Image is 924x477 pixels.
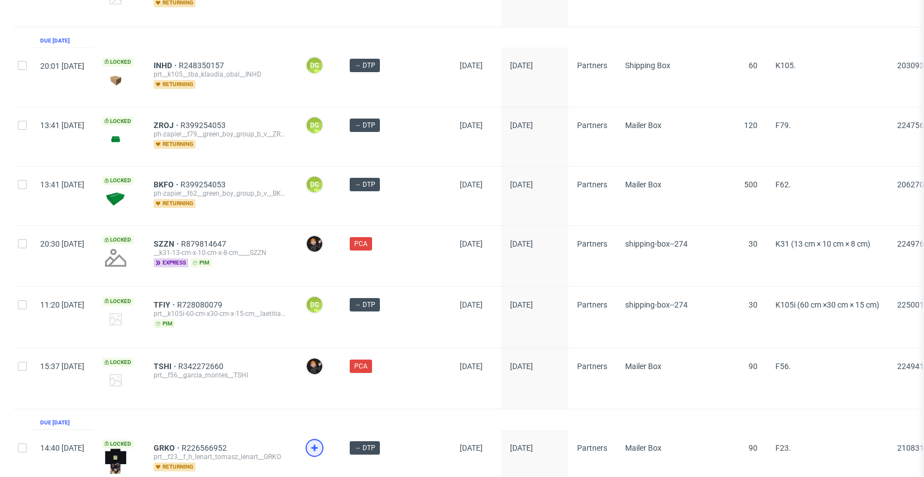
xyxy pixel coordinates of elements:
[102,131,129,147] img: version_two_editor_design.png
[749,61,758,70] span: 60
[744,121,758,130] span: 120
[40,36,70,45] div: Due [DATE]
[749,300,758,309] span: 30
[775,300,879,309] span: K105i (60 cm ×30 cm × 15 cm)
[154,199,196,208] span: returning
[154,239,181,248] a: SZZN
[179,61,226,70] a: R248350157
[577,300,607,309] span: Partners
[40,362,84,371] span: 15:37 [DATE]
[577,443,607,452] span: Partners
[510,443,533,452] span: [DATE]
[40,62,84,70] span: 20:01 [DATE]
[102,117,134,126] span: Locked
[102,448,129,475] img: version_two_editor_design.png
[181,239,228,248] a: R879814647
[625,300,688,309] span: shipping-box--274
[154,319,175,328] span: pim
[102,235,134,244] span: Locked
[307,117,322,133] figcaption: DG
[744,180,758,189] span: 500
[460,300,483,309] span: [DATE]
[154,61,179,70] a: INHD
[510,239,533,248] span: [DATE]
[307,177,322,192] figcaption: DG
[180,180,228,189] a: R399254053
[577,61,607,70] span: Partners
[102,244,129,271] img: no_design.png
[460,362,483,371] span: [DATE]
[307,58,322,73] figcaption: DG
[625,180,661,189] span: Mailer Box
[775,443,791,452] span: F23.
[460,180,483,189] span: [DATE]
[40,180,84,189] span: 13:41 [DATE]
[749,239,758,248] span: 30
[40,121,84,130] span: 13:41 [DATE]
[40,418,70,427] div: Due [DATE]
[749,362,758,371] span: 90
[154,189,288,198] div: ph-zapier__f62__green_boy_group_b_v__BKFO
[102,58,134,67] span: Locked
[625,362,661,371] span: Mailer Box
[510,121,533,130] span: [DATE]
[102,191,129,206] img: version_two_editor_data
[460,443,483,452] span: [DATE]
[577,362,607,371] span: Partners
[307,297,322,313] figcaption: DG
[154,80,196,89] span: returning
[577,239,607,248] span: Partners
[354,361,368,371] span: PCA
[102,297,134,306] span: Locked
[354,120,375,130] span: → DTP
[749,443,758,452] span: 90
[625,443,661,452] span: Mailer Box
[154,248,288,257] div: __k31-13-cm-x-10-cm-x-8-cm____SZZN
[354,180,375,190] span: → DTP
[307,236,322,252] img: Dominik Grosicki
[40,239,84,248] span: 20:30 [DATE]
[775,121,791,130] span: F79.
[775,180,791,189] span: F62.
[577,180,607,189] span: Partners
[625,239,688,248] span: shipping-box--274
[510,362,533,371] span: [DATE]
[460,239,483,248] span: [DATE]
[625,61,670,70] span: Shipping Box
[40,300,84,309] span: 11:20 [DATE]
[354,300,375,310] span: → DTP
[154,300,177,309] a: TFIY
[180,121,228,130] a: R399254053
[307,358,322,374] img: Dominik Grosicki
[154,180,180,189] a: BKFO
[510,61,533,70] span: [DATE]
[775,239,870,248] span: K31 (13 cm × 10 cm × 8 cm)
[154,70,288,79] div: prt__k105__tba_klaudia_obal__INHD
[154,443,182,452] a: GRKO
[154,362,178,371] a: TSHI
[154,309,288,318] div: prt__k105i-60-cm-x30-cm-x-15-cm__laetitia__TFIY
[182,443,229,452] a: R226566952
[154,258,188,267] span: express
[577,121,607,130] span: Partners
[625,121,661,130] span: Mailer Box
[154,121,180,130] a: ZROJ
[154,130,288,139] div: ph-zapier__f79__green_boy_group_b_v__ZROJ
[102,176,134,185] span: Locked
[154,452,288,461] div: prt__f23__f_h_lenart_tomasz_lenart__GRKO
[178,362,226,371] a: R342272660
[354,443,375,453] span: → DTP
[102,440,134,448] span: Locked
